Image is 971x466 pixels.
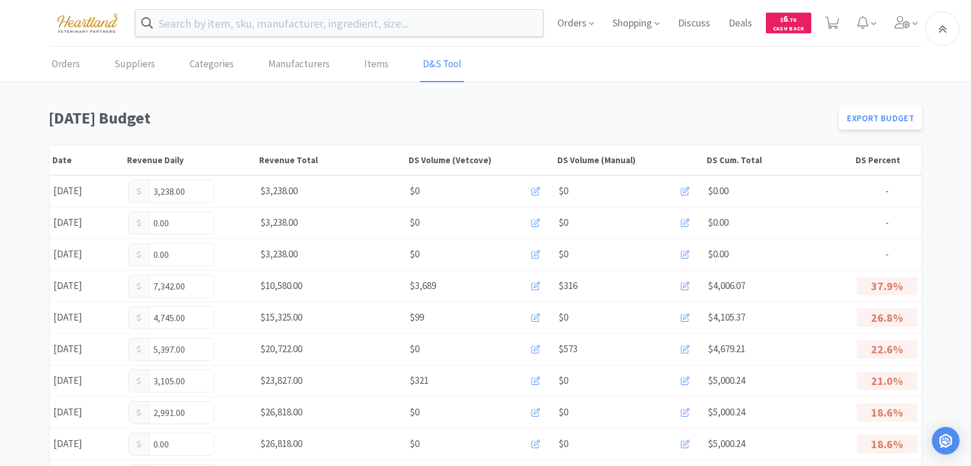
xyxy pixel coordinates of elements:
span: $26,818.00 [260,437,302,450]
a: Suppliers [111,47,158,82]
span: 6 [780,13,796,24]
span: $0 [410,215,419,230]
span: $0 [410,183,419,199]
div: DS Percent [856,155,919,165]
div: Date [52,155,121,165]
span: $20,722.00 [260,342,302,355]
span: $26,818.00 [260,406,302,418]
h1: [DATE] Budget [49,105,832,131]
span: $0.00 [708,248,729,260]
span: $0.00 [708,216,729,229]
span: $0 [558,373,568,388]
a: Items [361,47,391,82]
div: DS Cum. Total [707,155,850,165]
span: $4,105.37 [708,311,745,323]
span: $5,000.24 [708,437,745,450]
div: [DATE] [49,369,124,392]
span: $99 [410,310,424,325]
div: [DATE] [49,179,124,203]
span: $23,827.00 [260,374,302,387]
a: Orders [49,47,83,82]
span: $0 [558,310,568,325]
span: $0 [410,405,419,420]
span: $0 [410,341,419,357]
span: $0 [558,436,568,452]
p: 26.8% [857,309,918,327]
span: $5,000.24 [708,406,745,418]
span: $0 [558,405,568,420]
span: $0.00 [708,184,729,197]
span: Cash Back [773,26,804,33]
p: - [857,183,918,199]
p: 22.6% [857,340,918,359]
span: $573 [558,341,577,357]
div: [DATE] [49,306,124,329]
div: [DATE] [49,432,124,456]
span: $0 [558,183,568,199]
p: - [857,215,918,230]
div: Revenue Total [259,155,403,165]
span: $4,006.07 [708,279,745,292]
a: Discuss [673,18,715,29]
span: $ [780,16,783,24]
span: $3,238.00 [260,248,298,260]
span: $0 [410,247,419,262]
span: $4,679.21 [708,342,745,355]
a: Export Budget [839,107,922,130]
span: $0 [410,436,419,452]
div: DS Volume (Manual) [557,155,701,165]
input: Search by item, sku, manufacturer, ingredient, size... [136,10,543,36]
p: - [857,247,918,262]
div: [DATE] [49,242,124,266]
span: $3,689 [410,278,436,294]
p: 18.6% [857,435,918,453]
span: . 70 [788,16,796,24]
span: $321 [410,373,429,388]
img: cad7bdf275c640399d9c6e0c56f98fd2_10.png [49,7,126,38]
div: [DATE] [49,211,124,234]
span: $3,238.00 [260,216,298,229]
div: Open Intercom Messenger [932,427,960,455]
p: 21.0% [857,372,918,390]
a: $6.70Cash Back [766,7,811,38]
span: $10,580.00 [260,279,302,292]
a: Categories [187,47,237,82]
span: $0 [558,247,568,262]
div: [DATE] [49,274,124,298]
div: DS Volume (Vetcove) [409,155,552,165]
p: 37.9% [857,277,918,295]
div: Revenue Daily [127,155,253,165]
span: $3,238.00 [260,184,298,197]
a: D&S Tool [420,47,464,82]
span: $5,000.24 [708,374,745,387]
a: Deals [724,18,757,29]
div: [DATE] [49,337,124,361]
span: $0 [558,215,568,230]
a: Manufacturers [265,47,333,82]
span: $316 [558,278,577,294]
p: 18.6% [857,403,918,422]
div: [DATE] [49,400,124,424]
span: $15,325.00 [260,311,302,323]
